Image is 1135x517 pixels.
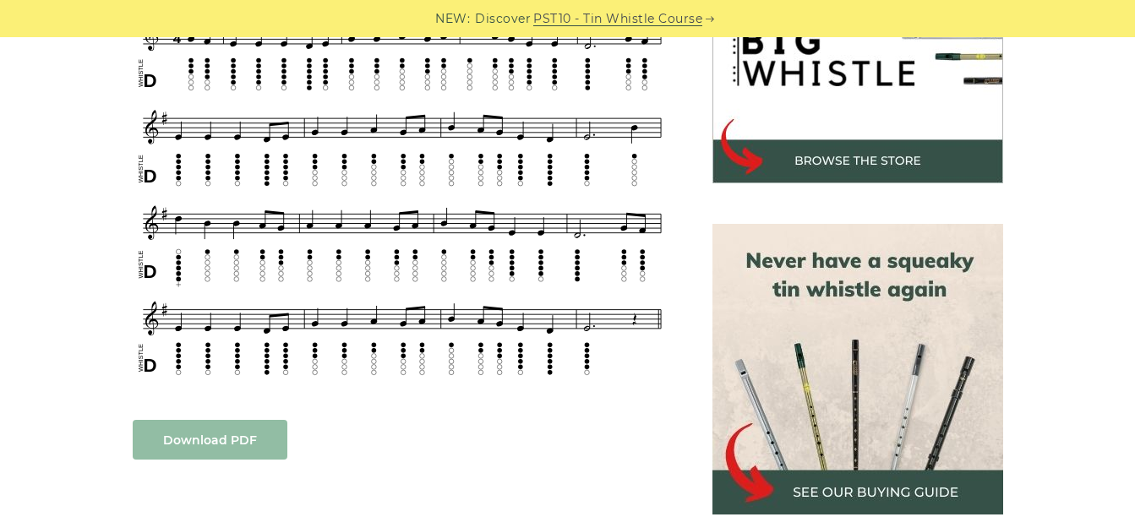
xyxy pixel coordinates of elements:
[533,9,702,29] a: PST10 - Tin Whistle Course
[475,9,531,29] span: Discover
[133,420,287,460] a: Download PDF
[712,224,1003,514] img: tin whistle buying guide
[435,9,470,29] span: NEW:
